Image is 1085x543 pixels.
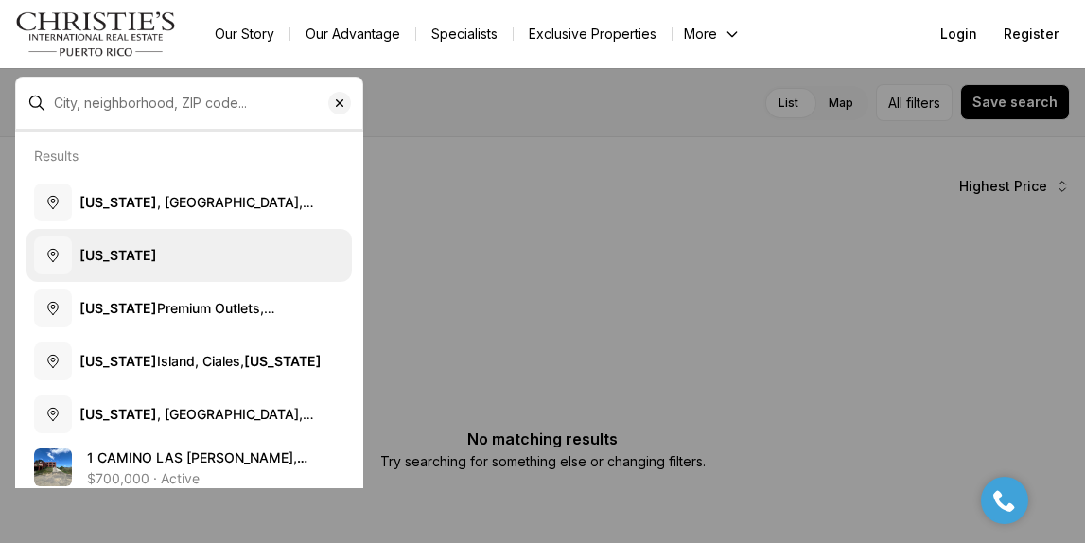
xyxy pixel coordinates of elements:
[79,352,157,368] b: [US_STATE]
[79,405,314,459] span: , [GEOGRAPHIC_DATA], [GEOGRAPHIC_DATA], [GEOGRAPHIC_DATA]
[79,193,157,209] b: [US_STATE]
[87,448,307,483] span: 1 CAMINO LAS [PERSON_NAME], GURABO PR, 00778
[79,405,157,421] b: [US_STATE]
[87,470,200,485] p: $700,000 · Active
[673,21,752,47] button: More
[328,78,362,129] button: Clear search input
[26,228,352,281] button: [US_STATE]
[79,246,157,262] b: [US_STATE]
[514,21,672,47] a: Exclusive Properties
[1004,26,1059,42] span: Register
[15,11,177,57] img: logo
[200,21,289,47] a: Our Story
[940,26,977,42] span: Login
[26,281,352,334] button: [US_STATE]Premium Outlets, [GEOGRAPHIC_DATA],
[244,352,322,368] b: [US_STATE]
[79,299,157,315] b: [US_STATE]
[34,148,79,164] p: Results
[26,175,352,228] button: [US_STATE], [GEOGRAPHIC_DATA], [GEOGRAPHIC_DATA]
[26,440,352,493] a: View details: 1 CAMINO LAS AWILDA
[26,387,352,440] button: [US_STATE], [GEOGRAPHIC_DATA], [GEOGRAPHIC_DATA], [GEOGRAPHIC_DATA]
[79,352,322,368] span: Island, Ciales,
[416,21,513,47] a: Specialists
[290,21,415,47] a: Our Advantage
[992,15,1070,53] button: Register
[26,334,352,387] button: [US_STATE]Island, Ciales,[US_STATE]
[929,15,989,53] button: Login
[79,299,295,334] span: Premium Outlets, [GEOGRAPHIC_DATA],
[79,193,314,228] span: , [GEOGRAPHIC_DATA], [GEOGRAPHIC_DATA]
